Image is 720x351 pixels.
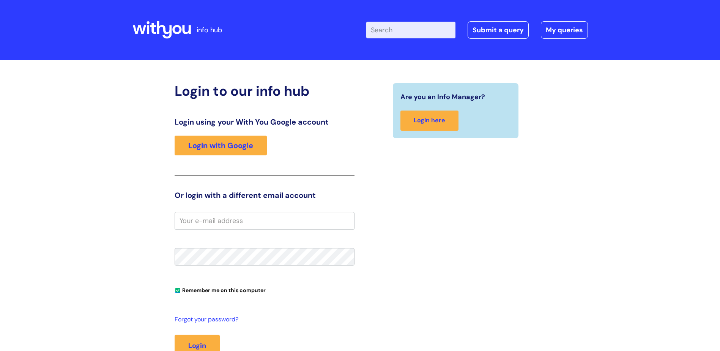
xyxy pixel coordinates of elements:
span: Are you an Info Manager? [400,91,485,103]
h2: Login to our info hub [175,83,354,99]
h3: Or login with a different email account [175,191,354,200]
a: Login with Google [175,136,267,155]
a: Submit a query [468,21,529,39]
p: info hub [197,24,222,36]
h3: Login using your With You Google account [175,117,354,126]
div: You can uncheck this option if you're logging in from a shared device [175,284,354,296]
a: My queries [541,21,588,39]
input: Search [366,22,455,38]
label: Remember me on this computer [175,285,266,294]
input: Your e-mail address [175,212,354,229]
input: Remember me on this computer [175,288,180,293]
a: Forgot your password? [175,314,351,325]
a: Login here [400,111,458,131]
